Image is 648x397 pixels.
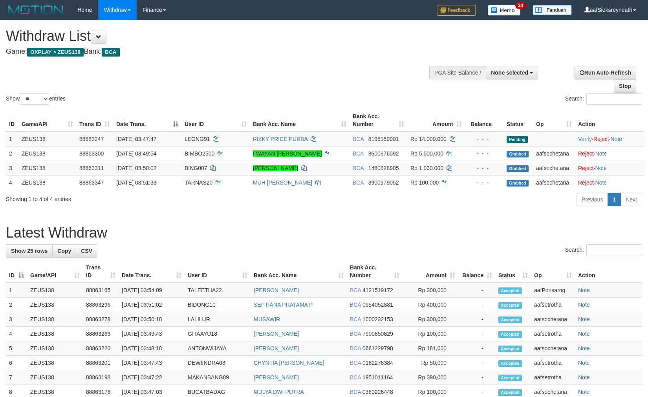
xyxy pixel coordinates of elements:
a: Next [621,193,642,206]
span: Rp 5.500.000 [410,150,443,157]
a: Run Auto-Refresh [575,66,636,79]
span: Copy 8600976592 to clipboard [368,150,399,157]
th: Trans ID: activate to sort column ascending [83,260,119,283]
span: 34 [515,2,526,9]
td: ZEUS138 [27,341,83,356]
td: ZEUS138 [18,175,76,190]
a: [PERSON_NAME] [253,165,298,171]
span: 88863300 [79,150,104,157]
div: PGA Site Balance / [429,66,486,79]
td: Rp 100,000 [403,327,458,341]
th: Op: activate to sort column ascending [533,109,575,132]
a: Stop [614,79,636,93]
td: GITAAYU18 [185,327,251,341]
td: aafsetrotha [531,356,575,370]
a: Note [578,331,590,337]
a: Note [578,360,590,366]
th: Game/API: activate to sort column ascending [27,260,83,283]
td: aafsetrotha [531,298,575,312]
span: Pending [507,136,528,143]
span: BCA [353,136,364,142]
span: BCA [350,374,361,381]
td: 2 [6,146,18,161]
td: aafsochetana [531,312,575,327]
th: User ID: activate to sort column ascending [185,260,251,283]
td: 3 [6,312,27,327]
span: Grabbed [507,180,529,187]
span: Grabbed [507,165,529,172]
th: Bank Acc. Name: activate to sort column ascending [251,260,347,283]
td: BIDONG10 [185,298,251,312]
span: BCA [350,345,361,351]
td: aafPonsarng [531,283,575,298]
div: - - - [468,164,500,172]
a: RIZKY PRICE PURBA [253,136,308,142]
td: ZEUS138 [27,370,83,385]
button: None selected [486,66,538,79]
td: LALILUR [185,312,251,327]
td: Rp 181,000 [403,341,458,356]
td: 4 [6,327,27,341]
td: aafsochetana [533,175,575,190]
td: 1 [6,132,18,146]
label: Search: [565,244,642,256]
span: BCA [353,179,364,186]
th: Bank Acc. Name: activate to sort column ascending [250,109,350,132]
td: - [458,327,495,341]
td: 88863263 [83,327,119,341]
span: Grabbed [507,151,529,157]
img: panduan.png [533,5,572,15]
td: MAKANBANG89 [185,370,251,385]
td: 6 [6,356,27,370]
span: BING007 [185,165,207,171]
span: BCA [350,389,361,395]
a: [PERSON_NAME] [254,345,299,351]
td: 88863296 [83,298,119,312]
span: Copy 4121519172 to clipboard [362,287,393,293]
a: CHYNTIA [PERSON_NAME] [254,360,324,366]
th: Status: activate to sort column ascending [495,260,531,283]
a: Note [578,345,590,351]
td: ZEUS138 [18,132,76,146]
td: [DATE] 03:54:09 [119,283,185,298]
th: Date Trans.: activate to sort column ascending [119,260,185,283]
span: 88863247 [79,136,104,142]
span: Copy 1951011164 to clipboard [362,374,393,381]
span: CSV [81,248,92,254]
td: 3 [6,161,18,175]
td: 4 [6,175,18,190]
span: Accepted [498,287,522,294]
span: Accepted [498,331,522,338]
td: Rp 300,000 [403,283,458,298]
td: ZEUS138 [27,283,83,298]
a: 1 [608,193,621,206]
span: Accepted [498,302,522,309]
td: ANTONWIJAYA [185,341,251,356]
td: ZEUS138 [27,327,83,341]
a: [PERSON_NAME] [254,331,299,337]
td: 88863201 [83,356,119,370]
span: Copy 0661229798 to clipboard [362,345,393,351]
h1: Withdraw List [6,28,424,44]
td: DEWIINDRA08 [185,356,251,370]
td: [DATE] 03:50:18 [119,312,185,327]
span: Accepted [498,389,522,396]
th: Amount: activate to sort column ascending [407,109,465,132]
span: BCA [350,360,361,366]
span: Accepted [498,317,522,323]
span: [DATE] 03:50:02 [116,165,156,171]
select: Showentries [20,93,49,105]
td: · [575,146,644,161]
div: Showing 1 to 4 of 4 entries [6,192,264,203]
a: Note [610,136,622,142]
span: Copy 8195159901 to clipboard [368,136,399,142]
a: [PERSON_NAME] [254,374,299,381]
td: ZEUS138 [27,356,83,370]
a: Previous [577,193,608,206]
input: Search: [586,93,642,105]
span: Copy 1480828905 to clipboard [368,165,399,171]
span: LEONG91 [185,136,210,142]
a: Reject [578,179,594,186]
a: I WAYAN [PERSON_NAME] [253,150,322,157]
th: Game/API: activate to sort column ascending [18,109,76,132]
